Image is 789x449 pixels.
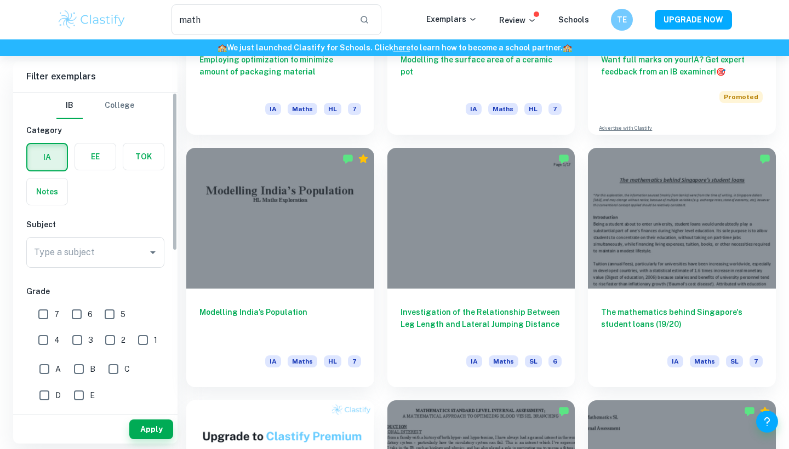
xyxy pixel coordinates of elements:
div: Filter type choice [56,93,134,119]
span: B [90,363,95,375]
button: TE [611,9,633,31]
span: E [90,389,95,401]
span: Maths [288,103,317,115]
span: 5 [121,308,125,320]
span: Promoted [719,91,763,103]
button: Apply [129,419,173,439]
span: 🏫 [563,43,572,52]
span: IA [265,355,281,367]
span: Maths [489,355,518,367]
span: IA [667,355,683,367]
h6: Category [26,124,164,136]
span: 6 [548,355,562,367]
h6: Modelling the surface area of a ceramic pot [401,54,562,90]
img: Marked [558,153,569,164]
button: Notes [27,179,67,205]
h6: TE [616,14,628,26]
span: 1 [154,334,157,346]
span: 7 [54,308,59,320]
img: Clastify logo [57,9,127,31]
h6: Grade [26,285,164,297]
span: C [124,363,130,375]
span: Maths [288,355,317,367]
button: EE [75,143,116,170]
button: TOK [123,143,164,170]
img: Marked [744,406,755,417]
span: SL [525,355,542,367]
button: UPGRADE NOW [655,10,732,30]
span: HL [324,355,341,367]
span: Maths [690,355,719,367]
span: D [55,389,61,401]
span: 3 [88,334,93,346]
button: IA [27,144,67,170]
span: 7 [548,103,562,115]
span: 6 [88,308,93,320]
h6: Modelling India’s Population [199,306,361,342]
img: Marked [558,406,569,417]
input: Search for any exemplars... [171,4,351,35]
span: 7 [750,355,763,367]
span: SL [726,355,743,367]
img: Marked [759,153,770,164]
span: Maths [488,103,518,115]
span: 4 [54,334,60,346]
h6: Subject [26,218,164,231]
a: Schools [558,15,589,24]
span: 2 [121,334,125,346]
span: IA [466,355,482,367]
span: 7 [348,103,361,115]
h6: Employing optimization to minimize amount of packaging material [199,54,361,90]
span: HL [524,103,542,115]
span: IA [466,103,482,115]
button: College [105,93,134,119]
button: Open [145,245,161,260]
a: Advertise with Clastify [599,124,652,132]
span: HL [324,103,341,115]
button: Help and Feedback [756,411,778,433]
div: Premium [759,406,770,417]
a: The mathematics behind Singapore's student loans (19/20)IAMathsSL7 [588,148,776,387]
span: 7 [348,355,361,367]
a: here [393,43,410,52]
h6: We just launched Clastify for Schools. Click to learn how to become a school partner. [2,42,787,54]
a: Modelling India’s PopulationIAMathsHL7 [186,148,374,387]
img: Marked [342,153,353,164]
span: 🏫 [218,43,227,52]
h6: Filter exemplars [13,61,178,92]
div: Premium [358,153,369,164]
p: Review [499,14,536,26]
h6: The mathematics behind Singapore's student loans (19/20) [601,306,763,342]
h6: Investigation of the Relationship Between Leg Length and Lateral Jumping Distance [401,306,562,342]
h6: Want full marks on your IA ? Get expert feedback from an IB examiner! [601,54,763,78]
p: Exemplars [426,13,477,25]
button: IB [56,93,83,119]
span: A [55,363,61,375]
span: IA [265,103,281,115]
a: Investigation of the Relationship Between Leg Length and Lateral Jumping DistanceIAMathsSL6 [387,148,575,387]
span: 🎯 [716,67,725,76]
